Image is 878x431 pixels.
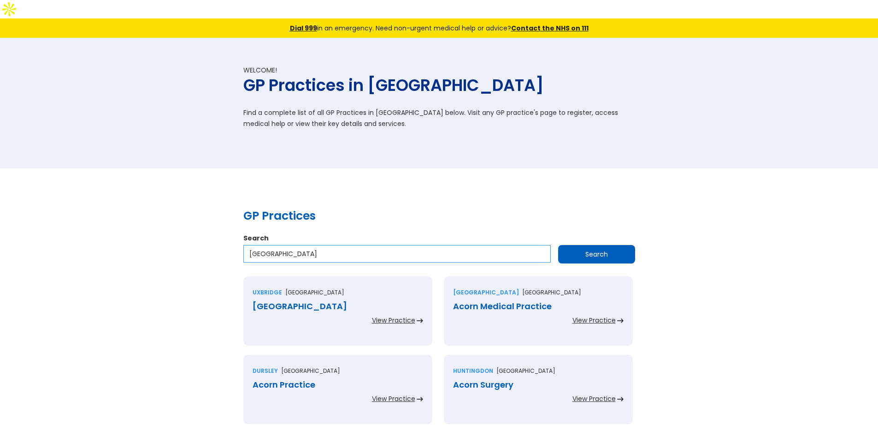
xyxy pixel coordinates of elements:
input: Search [558,245,635,263]
p: [GEOGRAPHIC_DATA] [285,288,344,297]
a: Contact the NHS on 111 [511,24,589,33]
div: View Practice [372,394,415,403]
p: [GEOGRAPHIC_DATA] [281,366,340,376]
div: Dursley [253,366,278,376]
a: [GEOGRAPHIC_DATA][GEOGRAPHIC_DATA]Acorn Medical PracticeView Practice [444,276,633,355]
a: Uxbridge[GEOGRAPHIC_DATA][GEOGRAPHIC_DATA]View Practice [243,276,432,355]
div: View Practice [372,316,415,325]
h2: GP Practices [243,208,635,224]
div: View Practice [572,394,616,403]
p: Find a complete list of all GP Practices in [GEOGRAPHIC_DATA] below. Visit any GP practice's page... [243,107,635,129]
div: Huntingdon [453,366,493,376]
a: Dial 999 [290,24,317,33]
label: Search [243,233,635,243]
div: View Practice [572,316,616,325]
p: [GEOGRAPHIC_DATA] [522,288,581,297]
div: [GEOGRAPHIC_DATA] [453,288,519,297]
div: Acorn Surgery [453,380,624,389]
div: [GEOGRAPHIC_DATA] [253,302,423,311]
div: Acorn Practice [253,380,423,389]
p: [GEOGRAPHIC_DATA] [496,366,555,376]
div: Acorn Medical Practice [453,302,624,311]
h1: GP Practices in [GEOGRAPHIC_DATA] [243,75,635,96]
div: in an emergency. Need non-urgent medical help or advice? [227,23,651,33]
input: Enter a practice name… [243,245,551,263]
div: Welcome! [243,66,635,75]
div: Uxbridge [253,288,282,297]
